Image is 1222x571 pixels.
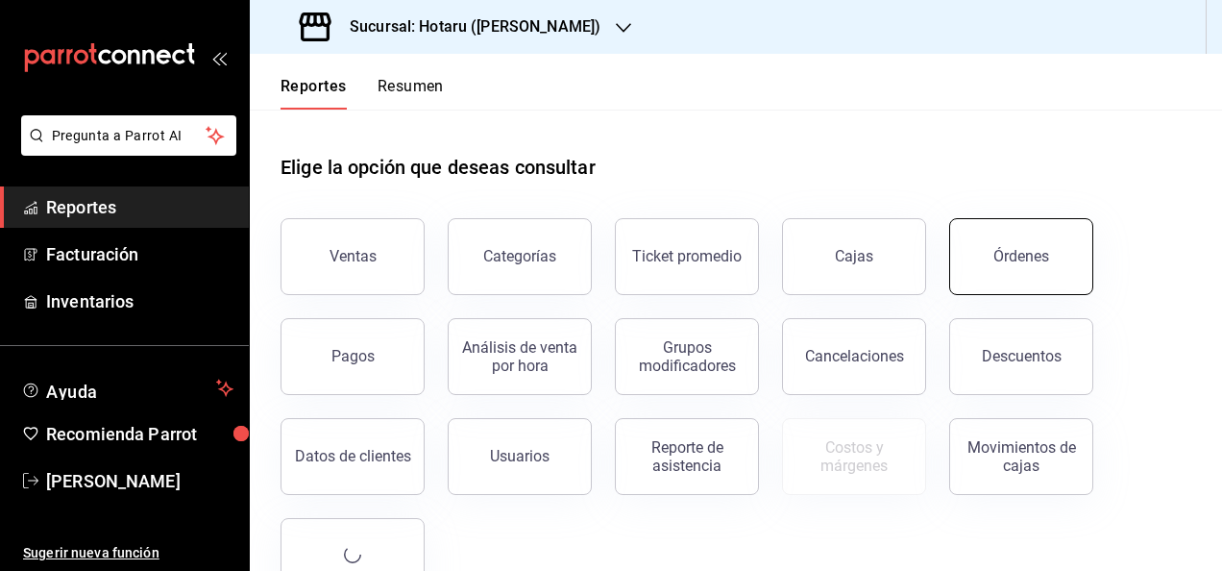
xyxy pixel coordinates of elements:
[949,418,1093,495] button: Movimientos de cajas
[281,77,347,110] button: Reportes
[448,418,592,495] button: Usuarios
[211,50,227,65] button: open_drawer_menu
[632,247,742,265] div: Ticket promedio
[448,318,592,395] button: Análisis de venta por hora
[627,438,746,475] div: Reporte de asistencia
[281,153,596,182] h1: Elige la opción que deseas consultar
[993,247,1049,265] div: Órdenes
[46,421,233,447] span: Recomienda Parrot
[46,288,233,314] span: Inventarios
[330,247,377,265] div: Ventas
[805,347,904,365] div: Cancelaciones
[949,318,1093,395] button: Descuentos
[615,218,759,295] button: Ticket promedio
[378,77,444,110] button: Resumen
[46,468,233,494] span: [PERSON_NAME]
[46,241,233,267] span: Facturación
[281,318,425,395] button: Pagos
[982,347,1062,365] div: Descuentos
[46,377,208,400] span: Ayuda
[281,77,444,110] div: navigation tabs
[281,418,425,495] button: Datos de clientes
[782,418,926,495] button: Contrata inventarios para ver este reporte
[448,218,592,295] button: Categorías
[281,218,425,295] button: Ventas
[52,126,207,146] span: Pregunta a Parrot AI
[627,338,746,375] div: Grupos modificadores
[490,447,550,465] div: Usuarios
[794,438,914,475] div: Costos y márgenes
[46,194,233,220] span: Reportes
[949,218,1093,295] button: Órdenes
[962,438,1081,475] div: Movimientos de cajas
[483,247,556,265] div: Categorías
[295,447,411,465] div: Datos de clientes
[331,347,375,365] div: Pagos
[21,115,236,156] button: Pregunta a Parrot AI
[460,338,579,375] div: Análisis de venta por hora
[334,15,600,38] h3: Sucursal: Hotaru ([PERSON_NAME])
[782,218,926,295] button: Cajas
[615,418,759,495] button: Reporte de asistencia
[615,318,759,395] button: Grupos modificadores
[835,247,873,265] div: Cajas
[782,318,926,395] button: Cancelaciones
[13,139,236,160] a: Pregunta a Parrot AI
[23,543,233,563] span: Sugerir nueva función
